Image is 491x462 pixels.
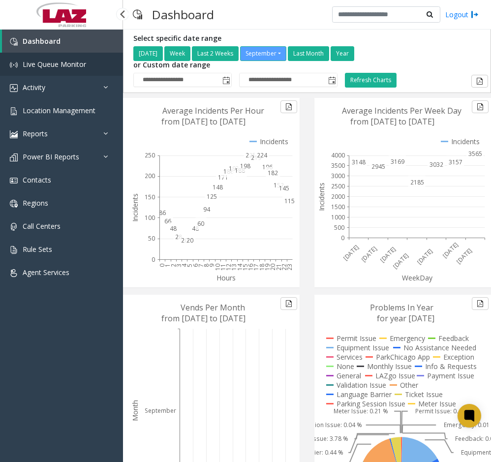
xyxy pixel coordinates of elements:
button: Last Month [288,46,329,61]
text: 16 [246,264,255,271]
text: 18 [258,264,266,271]
text: 2 [169,264,178,267]
text: 115 [284,197,295,205]
text: from [DATE] to [DATE] [161,313,245,324]
text: 8 [202,264,211,267]
img: 'icon' [10,61,18,69]
button: Export to pdf [472,100,489,113]
text: 19 [263,264,272,271]
text: 171 [218,173,228,182]
text: 20 [181,236,188,245]
text: Incidents [317,183,326,211]
text: 12 [224,264,233,271]
text: 3032 [430,160,443,169]
text: Average Incidents Per Week Day [342,105,461,116]
text: Ticket Issue: 3.78 % [294,434,348,443]
img: 'icon' [10,223,18,231]
text: 2185 [410,178,424,186]
text: [DATE] [415,247,434,266]
img: 'icon' [10,246,18,254]
button: Export to pdf [280,100,297,113]
text: 500 [334,223,344,231]
text: 9 [208,264,216,267]
text: 6 [191,264,200,267]
text: 20 [186,236,193,245]
button: Last 2 Weeks [192,46,239,61]
text: 50 [148,234,155,243]
text: Permit Issue: 0.47 % [415,407,472,415]
text: 198 [240,162,250,170]
span: Toggle popup [326,73,337,87]
text: WeekDay [402,273,433,282]
text: 5 [185,264,194,267]
text: 224 [257,151,268,159]
text: 196 [262,163,273,171]
text: Language Barrier: 0.44 % [273,448,343,457]
text: 94 [203,205,211,214]
span: Location Management [23,106,95,115]
text: 48 [170,224,177,233]
button: Year [331,46,354,61]
text: 188 [235,166,245,175]
text: [DATE] [378,245,398,264]
text: Parking Session Issue: 0.04 % [278,421,362,429]
text: 48 [192,224,199,233]
button: Export to pdf [280,297,297,310]
text: 200 [145,172,155,180]
img: logout [471,9,479,20]
text: 182 [268,169,278,177]
span: Toggle popup [220,73,231,87]
text: 3 [175,264,183,267]
text: 17 [252,264,260,271]
text: 219 [251,154,261,162]
text: September [145,406,176,414]
text: 4 [180,263,188,267]
a: Dashboard [2,30,123,53]
img: 'icon' [10,38,18,46]
text: 193 [229,164,239,173]
a: Logout [445,9,479,20]
text: 15 [241,264,249,271]
text: 21 [275,264,283,271]
text: for year [DATE] [377,313,434,324]
text: Month [130,400,140,421]
text: 60 [197,219,204,228]
text: 0 [158,264,166,267]
h3: Dashboard [147,2,219,27]
text: 125 [207,192,217,201]
text: 11 [219,264,227,271]
text: Vends Per Month [181,302,245,313]
text: 1000 [331,213,345,221]
span: Activity [23,83,45,92]
text: 186 [223,167,234,175]
text: 225 [245,151,256,159]
span: Call Centers [23,221,61,231]
text: Incidents [130,193,140,222]
text: 145 [279,184,289,192]
text: from [DATE] to [DATE] [350,116,434,127]
text: 22 [280,264,288,271]
span: Dashboard [23,36,61,46]
button: Export to pdf [472,297,489,310]
span: Power BI Reports [23,152,79,161]
text: 2500 [331,182,345,190]
text: 2945 [371,162,385,170]
text: 1500 [331,202,345,211]
text: 3169 [391,157,404,166]
span: Regions [23,198,48,208]
span: Contacts [23,175,51,185]
img: 'icon' [10,107,18,115]
img: 'icon' [10,84,18,92]
button: September [240,46,286,61]
text: 20 [269,264,277,271]
text: 100 [145,214,155,222]
text: [DATE] [455,246,474,265]
text: 3500 [331,161,345,170]
text: 0 [152,255,155,263]
img: 'icon' [10,130,18,138]
text: 3157 [449,158,462,166]
button: [DATE] [133,46,163,61]
text: [DATE] [391,251,410,271]
text: 23 [285,264,294,271]
text: 4000 [331,151,345,159]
